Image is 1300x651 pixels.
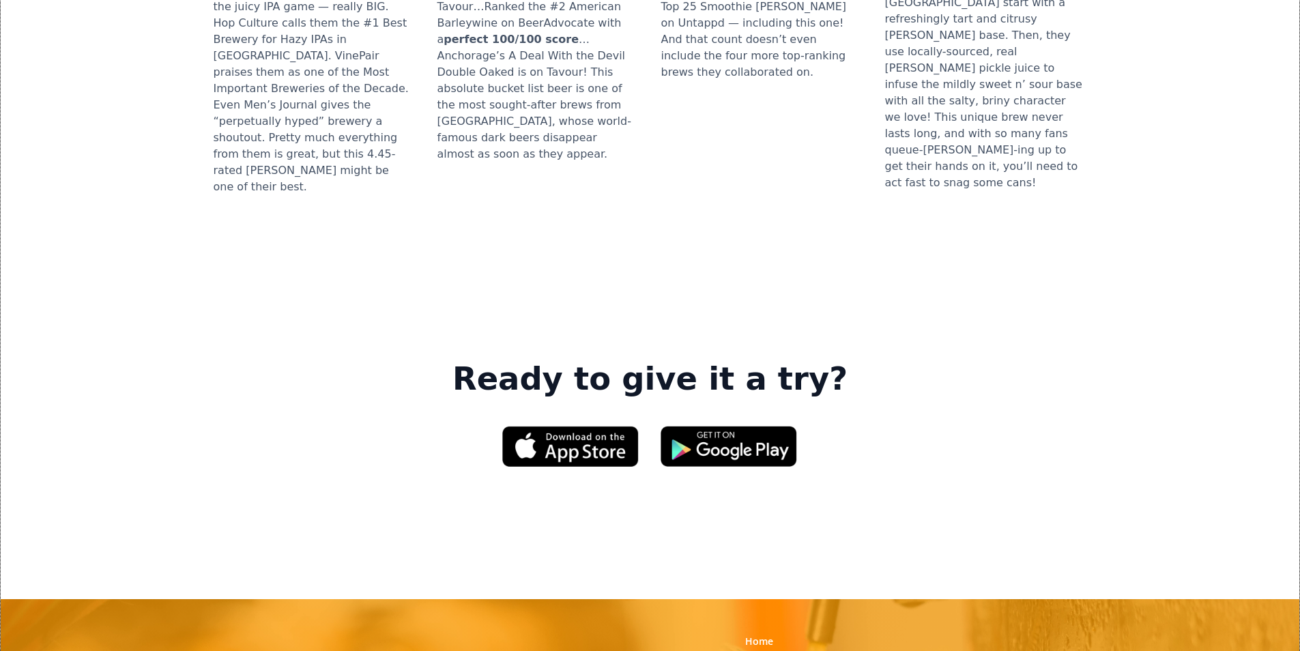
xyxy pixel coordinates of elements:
strong: perfect 100/100 score [444,33,579,46]
strong: Ready to give it a try? [452,360,848,399]
a: Home [745,635,773,648]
